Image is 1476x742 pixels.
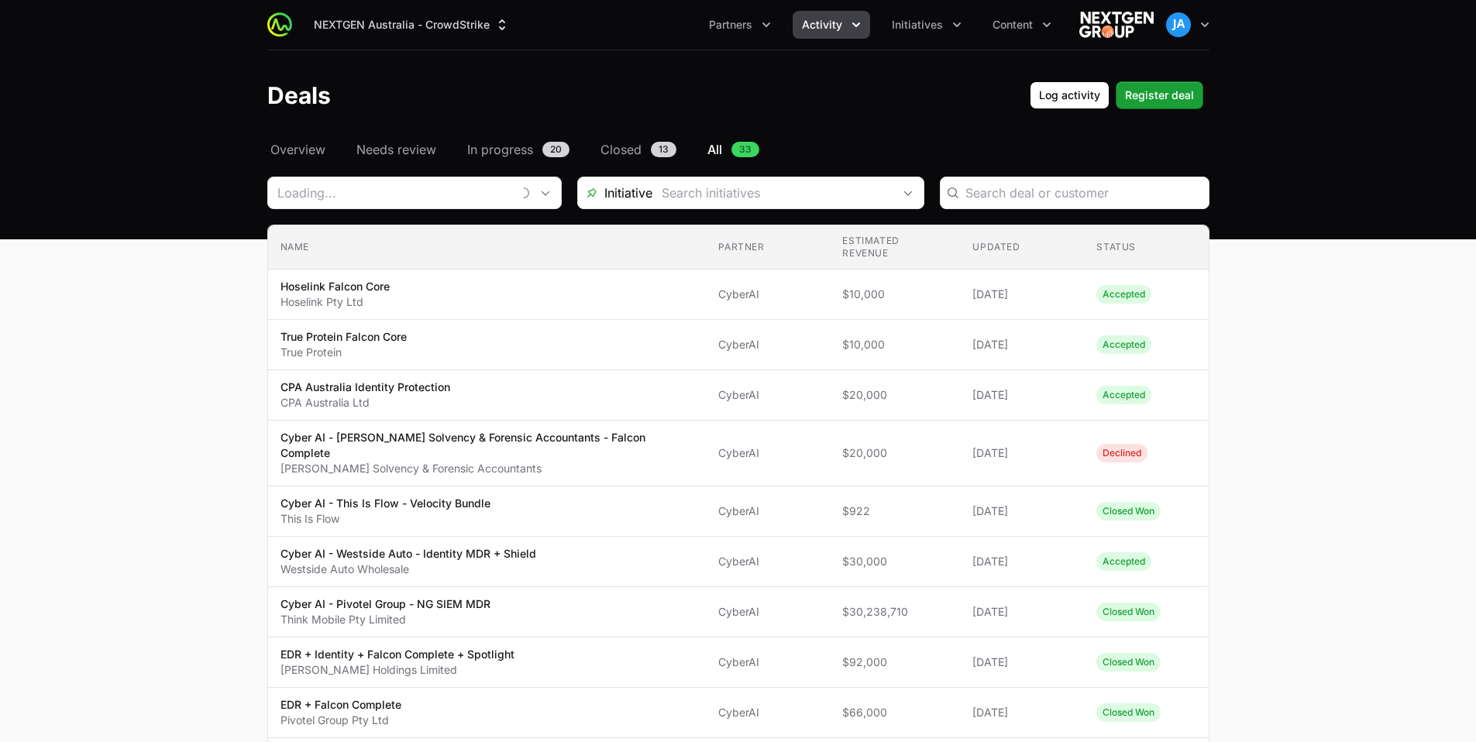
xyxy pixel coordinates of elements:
span: Log activity [1039,86,1100,105]
span: CyberAI [718,503,817,519]
span: Content [993,17,1033,33]
span: $922 [842,503,948,519]
span: 13 [651,142,676,157]
span: Overview [270,140,325,159]
span: [DATE] [972,337,1072,352]
p: Hoselink Falcon Core [280,279,390,294]
span: $92,000 [842,654,948,670]
div: Initiatives menu [883,11,971,39]
input: Search initiatives [652,177,893,208]
nav: Deals navigation [267,140,1209,159]
p: True Protein [280,345,407,360]
span: [DATE] [972,287,1072,302]
img: John Aziz [1166,12,1191,37]
span: Closed [600,140,642,159]
a: Closed13 [597,140,680,159]
span: CyberAI [718,554,817,569]
a: Overview [267,140,329,159]
button: Register deal [1116,81,1203,109]
p: Hoselink Pty Ltd [280,294,390,310]
span: 20 [542,142,569,157]
span: [DATE] [972,554,1072,569]
span: $30,000 [842,554,948,569]
span: In progress [467,140,533,159]
div: Open [530,177,561,208]
p: Cyber AI - Pivotel Group - NG SIEM MDR [280,596,490,612]
span: [DATE] [972,604,1072,620]
p: EDR + Identity + Falcon Complete + Spotlight [280,647,514,662]
p: [PERSON_NAME] Solvency & Forensic Accountants [280,461,694,476]
p: Think Mobile Pty Limited [280,612,490,627]
span: [DATE] [972,705,1072,720]
span: $20,000 [842,445,948,461]
span: CyberAI [718,654,817,670]
span: [DATE] [972,445,1072,461]
th: Name [268,225,707,270]
span: [DATE] [972,387,1072,403]
span: $66,000 [842,705,948,720]
button: NEXTGEN Australia - CrowdStrike [304,11,519,39]
p: Cyber AI - Westside Auto - Identity MDR + Shield [280,546,536,562]
span: All [707,140,722,159]
p: CPA Australia Identity Protection [280,380,450,395]
img: NEXTGEN Australia [1079,9,1154,40]
span: Initiatives [892,17,943,33]
div: Partners menu [700,11,780,39]
div: Activity menu [793,11,870,39]
button: Partners [700,11,780,39]
p: Westside Auto Wholesale [280,562,536,577]
th: Partner [706,225,830,270]
span: CyberAI [718,705,817,720]
div: Main navigation [292,11,1061,39]
p: Cyber AI - [PERSON_NAME] Solvency & Forensic Accountants - Falcon Complete [280,430,694,461]
p: [PERSON_NAME] Holdings Limited [280,662,514,678]
a: In progress20 [464,140,573,159]
div: Primary actions [1030,81,1203,109]
p: This Is Flow [280,511,490,527]
span: $10,000 [842,287,948,302]
span: CyberAI [718,287,817,302]
span: Register deal [1125,86,1194,105]
img: ActivitySource [267,12,292,37]
span: CyberAI [718,337,817,352]
p: True Protein Falcon Core [280,329,407,345]
a: Needs review [353,140,439,159]
span: CyberAI [718,387,817,403]
span: Initiative [578,184,652,202]
input: Search deal or customer [965,184,1199,202]
p: Cyber AI - This Is Flow - Velocity Bundle [280,496,490,511]
span: $20,000 [842,387,948,403]
span: $30,238,710 [842,604,948,620]
th: Estimated revenue [830,225,960,270]
span: [DATE] [972,503,1072,519]
span: 33 [731,142,759,157]
p: EDR + Falcon Complete [280,697,401,713]
p: Pivotel Group Pty Ltd [280,713,401,728]
span: Partners [709,17,752,33]
span: $10,000 [842,337,948,352]
button: Log activity [1030,81,1110,109]
span: Needs review [356,140,436,159]
th: Updated [960,225,1084,270]
span: CyberAI [718,445,817,461]
button: Activity [793,11,870,39]
th: Status [1084,225,1208,270]
input: Loading... [268,177,511,208]
a: All33 [704,140,762,159]
div: Content menu [983,11,1061,39]
span: Activity [802,17,842,33]
p: CPA Australia Ltd [280,395,450,411]
span: [DATE] [972,654,1072,670]
div: Supplier switch menu [304,11,519,39]
h1: Deals [267,81,331,109]
span: CyberAI [718,604,817,620]
button: Initiatives [883,11,971,39]
div: Open [893,177,924,208]
button: Content [983,11,1061,39]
